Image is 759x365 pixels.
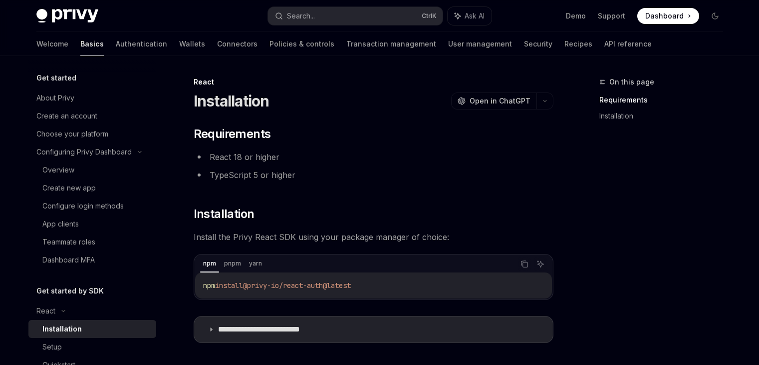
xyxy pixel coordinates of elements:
[36,110,97,122] div: Create an account
[42,236,95,248] div: Teammate roles
[36,146,132,158] div: Configuring Privy Dashboard
[194,126,271,142] span: Requirements
[599,108,731,124] a: Installation
[451,92,536,109] button: Open in ChatGPT
[268,7,443,25] button: Search...CtrlK
[42,200,124,212] div: Configure login methods
[609,76,654,88] span: On this page
[36,9,98,23] img: dark logo
[36,32,68,56] a: Welcome
[42,218,79,230] div: App clients
[599,92,731,108] a: Requirements
[179,32,205,56] a: Wallets
[194,230,553,244] span: Install the Privy React SDK using your package manager of choice:
[217,32,257,56] a: Connectors
[194,206,254,222] span: Installation
[269,32,334,56] a: Policies & controls
[28,179,156,197] a: Create new app
[28,89,156,107] a: About Privy
[287,10,315,22] div: Search...
[28,125,156,143] a: Choose your platform
[42,182,96,194] div: Create new app
[518,257,531,270] button: Copy the contents from the code block
[645,11,684,21] span: Dashboard
[448,7,492,25] button: Ask AI
[36,72,76,84] h5: Get started
[221,257,244,269] div: pnpm
[194,92,269,110] h1: Installation
[28,161,156,179] a: Overview
[604,32,652,56] a: API reference
[194,77,553,87] div: React
[28,215,156,233] a: App clients
[42,254,95,266] div: Dashboard MFA
[243,281,351,290] span: @privy-io/react-auth@latest
[598,11,625,21] a: Support
[116,32,167,56] a: Authentication
[36,285,104,297] h5: Get started by SDK
[524,32,552,56] a: Security
[28,197,156,215] a: Configure login methods
[200,257,219,269] div: npm
[465,11,485,21] span: Ask AI
[28,338,156,356] a: Setup
[346,32,436,56] a: Transaction management
[80,32,104,56] a: Basics
[564,32,592,56] a: Recipes
[534,257,547,270] button: Ask AI
[36,305,55,317] div: React
[637,8,699,24] a: Dashboard
[194,150,553,164] li: React 18 or higher
[707,8,723,24] button: Toggle dark mode
[28,251,156,269] a: Dashboard MFA
[36,92,74,104] div: About Privy
[42,164,74,176] div: Overview
[194,168,553,182] li: TypeScript 5 or higher
[246,257,265,269] div: yarn
[28,107,156,125] a: Create an account
[36,128,108,140] div: Choose your platform
[42,341,62,353] div: Setup
[28,320,156,338] a: Installation
[448,32,512,56] a: User management
[470,96,530,106] span: Open in ChatGPT
[215,281,243,290] span: install
[28,233,156,251] a: Teammate roles
[422,12,437,20] span: Ctrl K
[42,323,82,335] div: Installation
[566,11,586,21] a: Demo
[203,281,215,290] span: npm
